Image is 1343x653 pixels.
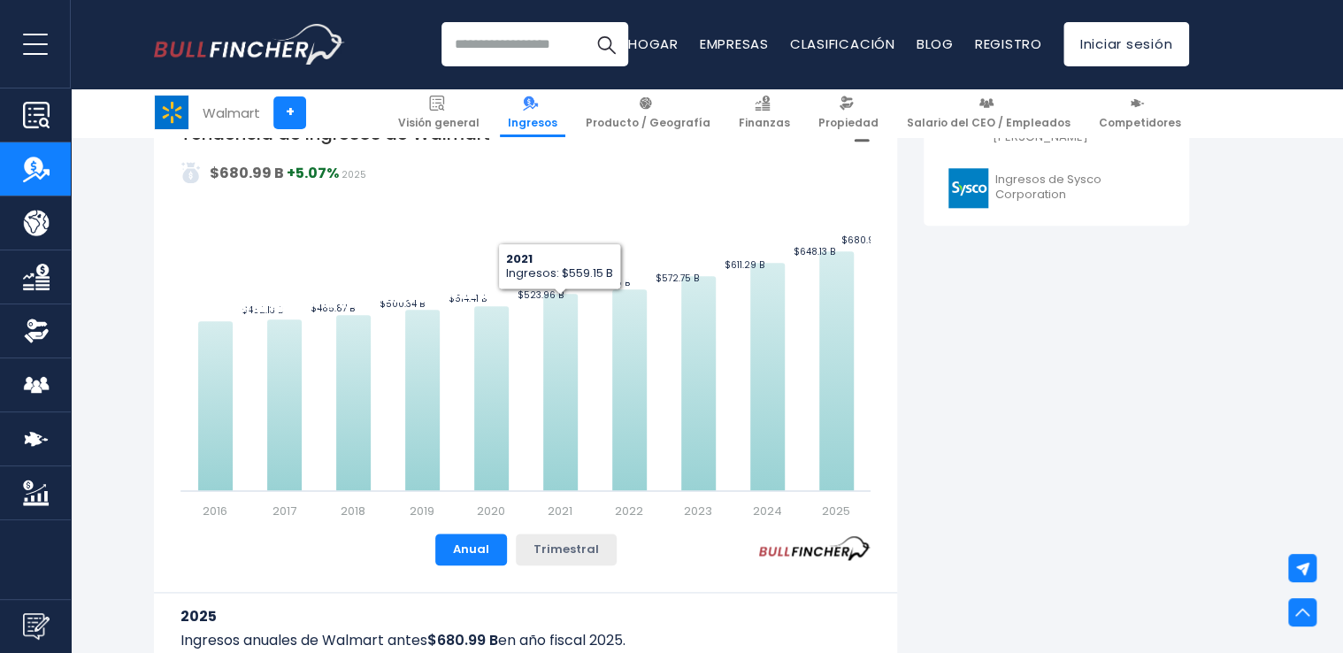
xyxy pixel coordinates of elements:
a: Ingresos de Sysco Corporation [937,164,1176,212]
a: Propiedad [810,88,886,137]
p: Ingresos anuales de Walmart antes en año fiscal 2025. [180,630,871,651]
b: $680.99 B [427,630,498,650]
a: Visión general [390,88,487,137]
text: 2020 [477,503,505,519]
text: $572.75 B [560,272,699,285]
button: Anual [435,534,507,565]
tspan: $514.41 mil millones [358,292,449,305]
span: 2025 [342,168,366,181]
a: Competidores [1091,88,1189,137]
span: Finanzas [739,116,790,130]
a: Blog [917,35,954,53]
h3: 2025 [180,605,871,627]
font: Ingresos de Sysco Corporation [994,173,1165,203]
tspan: $500.34 mil millones [282,297,380,311]
text: 2024 [753,503,782,519]
a: Clasificación [790,35,895,53]
text: 2017 [272,503,296,519]
img: Logotipo SYY [948,168,989,208]
text: $680.99 B [785,234,888,247]
tspan: $485.87 mil millones [214,302,311,315]
button: Trimestral [516,534,617,565]
tspan: $572.75 mil millones [560,272,656,285]
tspan: $611.29 mil millones [633,258,725,272]
strong: +5.07% [287,163,339,183]
svg: Tendencia de ingresos de Walmart [180,121,871,519]
a: Ingresos [500,88,565,137]
span: Visión general [398,116,480,130]
div: Walmart [203,103,260,123]
font: Ingresos de Keurig Dr [PERSON_NAME] [993,115,1165,145]
button: Buscar [584,22,628,66]
span: Producto / Geografía [586,116,710,130]
text: $485.87 B [214,302,355,315]
text: $500.34 B [282,297,425,311]
span: Salario del CEO / Empleados [907,116,1071,130]
text: $559.15 B [491,276,630,289]
text: $611.29 B [633,258,764,272]
a: Empresas [700,35,769,53]
text: 2022 [615,503,643,519]
text: $648.13 B [700,245,835,258]
a: Ir a la página de inicio [154,24,344,65]
a: Iniciar sesión [1063,22,1190,66]
a: Registro [975,35,1042,53]
span: Competidores [1099,116,1181,130]
a: + [273,96,306,129]
tspan: $680.99 mil [785,234,841,247]
strong: $680.99 B [210,163,284,183]
a: Finanzas [731,88,798,137]
img: addasd [180,162,202,183]
a: Hogar [628,35,679,53]
text: $523.96 B [419,288,564,302]
text: $514.41 B [358,292,487,305]
img: Propiedad [23,318,50,344]
tspan: $559.15 mil millones [491,276,587,289]
tspan: $648,13 mil millones [700,245,794,258]
text: 2021 [548,503,572,519]
img: WMT logo [155,96,188,129]
img: Logotipo de Bullfincher [154,24,345,65]
a: Producto / Geografía [578,88,718,137]
text: 2023 [684,503,712,519]
text: 2025 [822,503,850,519]
text: 2018 [341,503,365,519]
tspan: $523.96 mil millones [419,288,518,302]
a: Salario del CEO / Empleados [899,88,1078,137]
span: Propiedad [818,116,879,130]
text: 2019 [410,503,434,519]
tspan: $482.13 mil millones [148,303,242,317]
span: Ingresos [508,116,557,130]
text: 2016 [203,503,227,519]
